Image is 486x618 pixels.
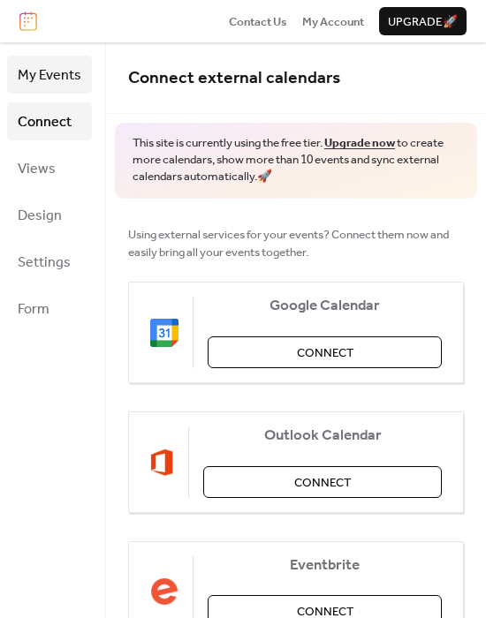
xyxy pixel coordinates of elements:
[388,13,458,31] span: Upgrade 🚀
[302,12,364,30] a: My Account
[379,7,467,35] button: Upgrade🚀
[19,11,37,31] img: logo
[302,13,364,31] span: My Account
[324,132,395,154] a: Upgrade now
[150,448,174,477] img: outlook
[150,577,178,606] img: eventbrite
[203,466,442,498] button: Connect
[128,62,340,94] span: Connect external calendars
[7,290,92,328] a: Form
[208,336,442,368] button: Connect
[203,427,442,445] span: Outlook Calendar
[7,196,92,234] a: Design
[7,56,92,94] a: My Events
[7,243,92,281] a: Settings
[229,12,287,30] a: Contact Us
[18,296,49,323] span: Form
[208,298,442,315] span: Google Calendar
[7,102,92,140] a: Connect
[18,62,81,89] span: My Events
[208,557,442,575] span: Eventbrite
[18,249,71,276] span: Settings
[128,226,464,262] span: Using external services for your events? Connect them now and easily bring all your events together.
[18,202,62,230] span: Design
[18,109,72,136] span: Connect
[297,344,353,362] span: Connect
[294,474,351,492] span: Connect
[150,319,178,347] img: google
[229,13,287,31] span: Contact Us
[133,135,459,185] span: This site is currently using the free tier. to create more calendars, show more than 10 events an...
[7,149,92,187] a: Views
[18,155,56,183] span: Views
